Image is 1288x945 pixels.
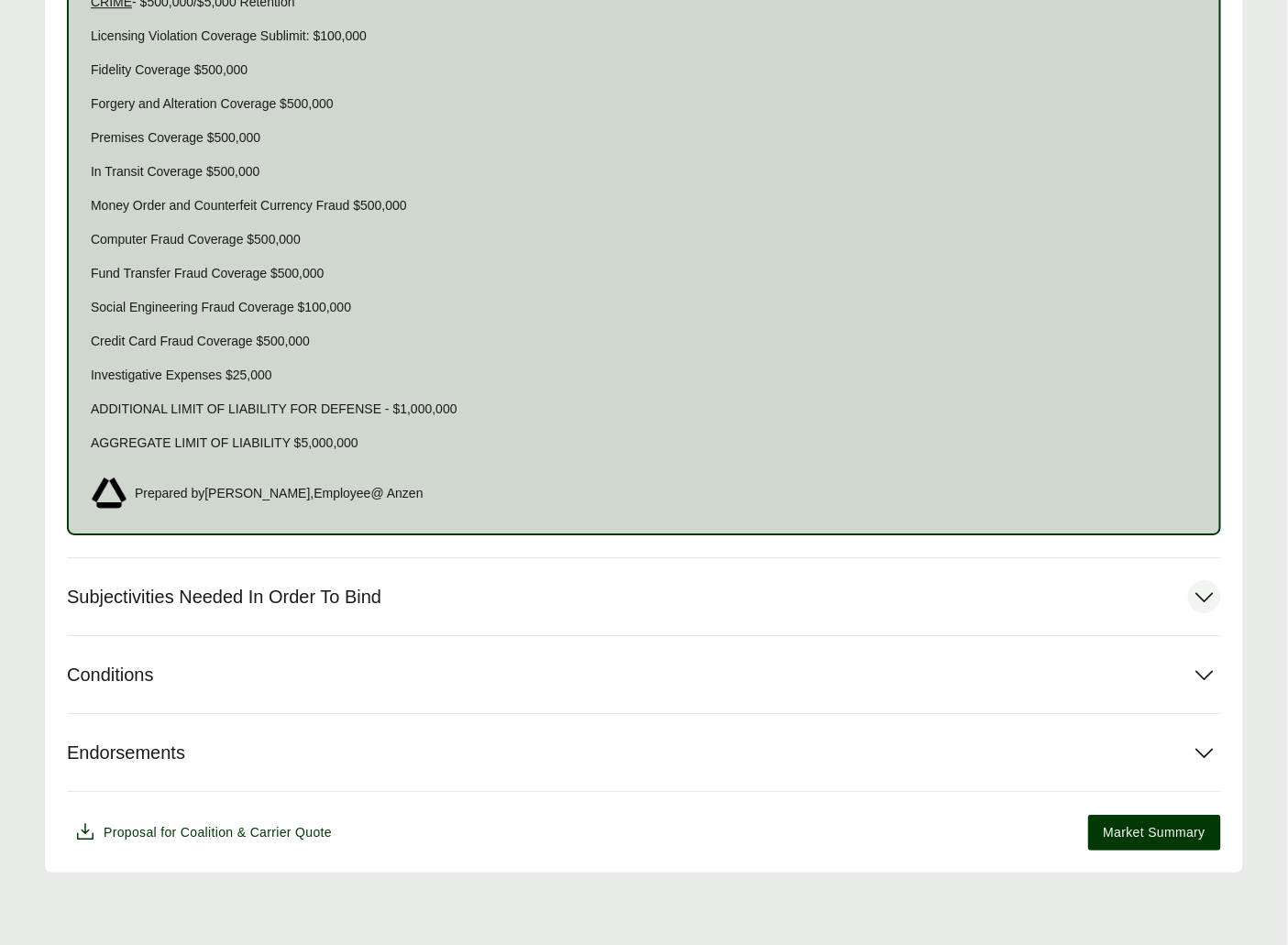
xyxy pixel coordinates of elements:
[67,742,185,764] span: Endorsements
[67,586,381,609] span: Subjectivities Needed In Order To Bind
[181,825,234,840] span: Coalition
[91,332,1197,351] p: Credit Card Fraud Coverage $500,000
[67,636,1221,713] button: Conditions
[1104,823,1205,842] span: Market Summary
[91,366,1197,385] p: Investigative Expenses $25,000
[91,196,1197,215] p: Money Order and Counterfeit Currency Fraud $500,000
[91,94,1197,114] p: Forgery and Alteration Coverage $500,000
[91,60,1197,80] p: Fidelity Coverage $500,000
[67,558,1221,635] button: Subjectivities Needed In Order To Bind
[67,814,339,851] button: Proposal for Coalition & Carrier Quote
[91,298,1197,317] p: Social Engineering Fraud Coverage $100,000
[91,400,1197,419] p: ADDITIONAL LIMIT OF LIABILITY FOR DEFENSE - $1,000,000
[135,484,424,503] span: Prepared by [PERSON_NAME] , Employee @ Anzen
[67,664,154,687] span: Conditions
[237,825,332,840] span: & Carrier Quote
[91,128,1197,148] p: Premises Coverage $500,000
[91,230,1197,249] p: Computer Fraud Coverage $500,000
[91,27,1197,46] p: Licensing Violation Coverage Sublimit: $100,000
[91,162,1197,181] p: In Transit Coverage $500,000
[67,714,1221,791] button: Endorsements
[91,434,1197,453] p: AGGREGATE LIMIT OF LIABILITY $5,000,000
[91,264,1197,283] p: Fund Transfer Fraud Coverage $500,000
[1088,815,1221,851] button: Market Summary
[104,823,332,842] span: Proposal for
